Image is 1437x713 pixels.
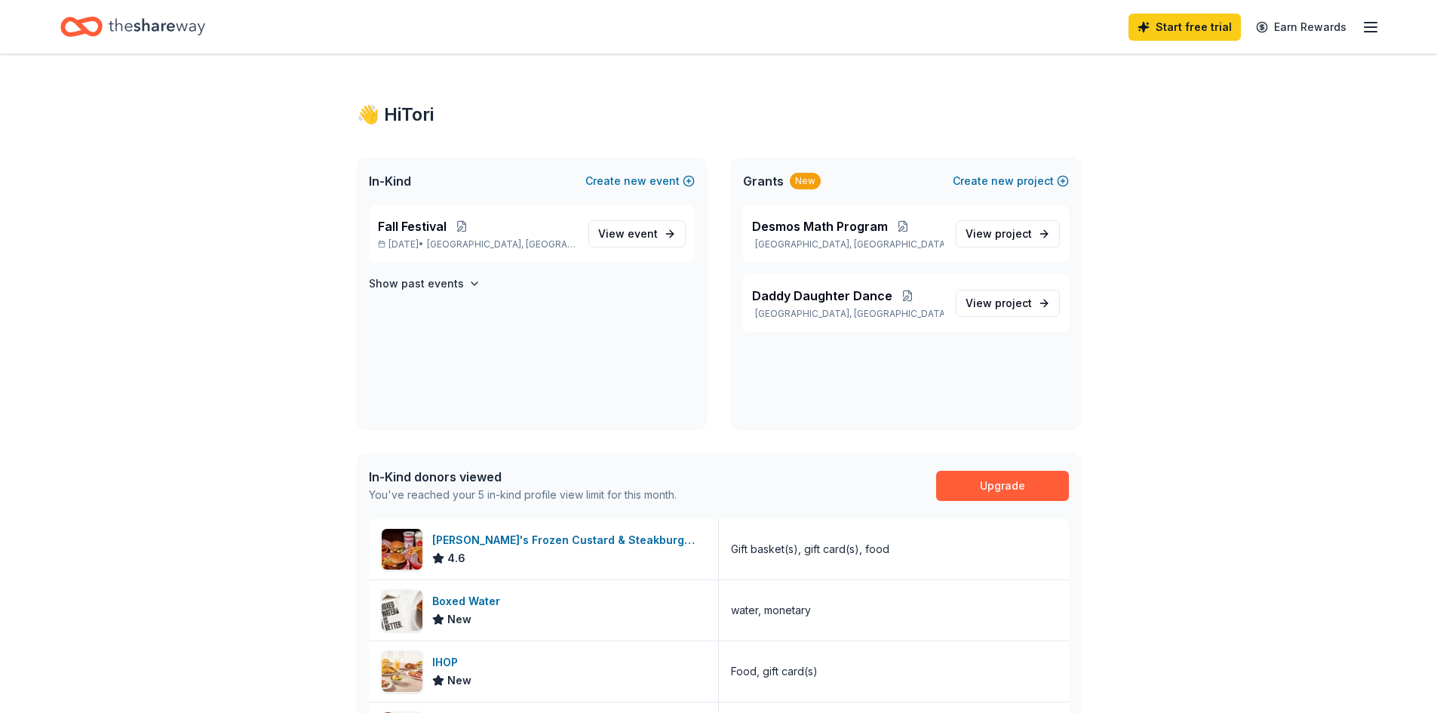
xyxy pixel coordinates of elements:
[936,471,1069,501] a: Upgrade
[432,531,706,549] div: [PERSON_NAME]'s Frozen Custard & Steakburgers
[598,225,658,243] span: View
[956,290,1060,317] a: View project
[624,172,646,190] span: new
[447,610,471,628] span: New
[752,238,944,250] p: [GEOGRAPHIC_DATA], [GEOGRAPHIC_DATA]
[447,672,471,690] span: New
[427,238,576,250] span: [GEOGRAPHIC_DATA], [GEOGRAPHIC_DATA]
[731,662,818,681] div: Food, gift card(s)
[378,238,576,250] p: [DATE] •
[953,172,1069,190] button: Createnewproject
[752,287,892,305] span: Daddy Daughter Dance
[60,9,205,45] a: Home
[752,217,888,235] span: Desmos Math Program
[585,172,695,190] button: Createnewevent
[357,103,1081,127] div: 👋 Hi Tori
[995,227,1032,240] span: project
[956,220,1060,247] a: View project
[369,172,411,190] span: In-Kind
[382,590,422,631] img: Image for Boxed Water
[588,220,686,247] a: View event
[369,468,677,486] div: In-Kind donors viewed
[369,486,677,504] div: You've reached your 5 in-kind profile view limit for this month.
[382,529,422,570] img: Image for Freddy's Frozen Custard & Steakburgers
[432,592,506,610] div: Boxed Water
[1247,14,1356,41] a: Earn Rewards
[743,172,784,190] span: Grants
[752,308,944,320] p: [GEOGRAPHIC_DATA], [GEOGRAPHIC_DATA]
[369,275,481,293] button: Show past events
[991,172,1014,190] span: new
[369,275,464,293] h4: Show past events
[378,217,447,235] span: Fall Festival
[731,601,811,619] div: water, monetary
[995,297,1032,309] span: project
[790,173,821,189] div: New
[966,225,1032,243] span: View
[447,549,465,567] span: 4.6
[731,540,889,558] div: Gift basket(s), gift card(s), food
[382,651,422,692] img: Image for IHOP
[628,227,658,240] span: event
[432,653,471,672] div: IHOP
[1128,14,1241,41] a: Start free trial
[966,294,1032,312] span: View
